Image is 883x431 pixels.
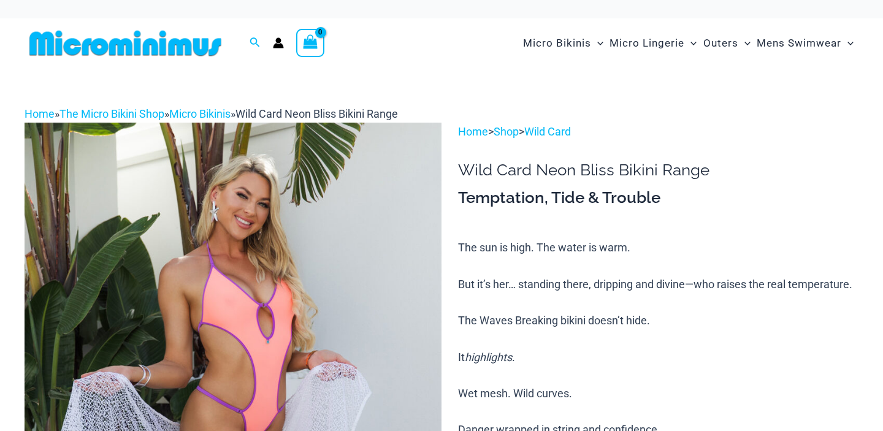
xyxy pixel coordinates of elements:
[25,29,226,57] img: MM SHOP LOGO FLAT
[703,28,738,59] span: Outers
[273,37,284,48] a: Account icon link
[606,25,700,62] a: Micro LingerieMenu ToggleMenu Toggle
[458,161,858,180] h1: Wild Card Neon Bliss Bikini Range
[465,351,512,364] i: highlights
[520,25,606,62] a: Micro BikinisMenu ToggleMenu Toggle
[757,28,841,59] span: Mens Swimwear
[458,123,858,141] p: > >
[25,107,55,120] a: Home
[296,29,324,57] a: View Shopping Cart, empty
[458,125,488,138] a: Home
[518,23,858,64] nav: Site Navigation
[700,25,754,62] a: OutersMenu ToggleMenu Toggle
[523,28,591,59] span: Micro Bikinis
[610,28,684,59] span: Micro Lingerie
[169,107,231,120] a: Micro Bikinis
[494,125,519,138] a: Shop
[250,36,261,51] a: Search icon link
[59,107,164,120] a: The Micro Bikini Shop
[754,25,857,62] a: Mens SwimwearMenu ToggleMenu Toggle
[25,107,398,120] span: » » »
[524,125,571,138] a: Wild Card
[841,28,854,59] span: Menu Toggle
[235,107,398,120] span: Wild Card Neon Bliss Bikini Range
[738,28,751,59] span: Menu Toggle
[684,28,697,59] span: Menu Toggle
[591,28,603,59] span: Menu Toggle
[458,188,858,208] h3: Temptation, Tide & Trouble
